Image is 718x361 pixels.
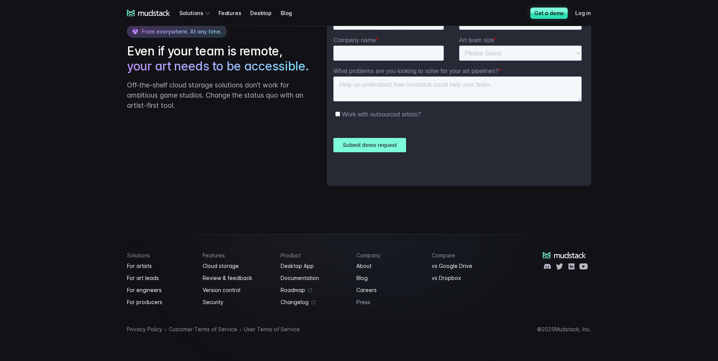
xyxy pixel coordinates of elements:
[356,298,423,307] a: Press
[127,286,194,295] a: For engineers
[127,325,162,334] a: Privacy Policy
[281,298,347,307] a: Changelog
[127,252,194,259] h4: Solutions
[281,286,347,295] a: Roadmap
[281,6,301,20] a: Blog
[142,28,222,35] span: From everywhere. At any time.
[356,262,423,271] a: About
[356,286,423,295] a: Careers
[432,274,498,283] a: vs Dropbox
[164,326,167,333] span: •
[244,325,300,334] a: User Terms of Service
[127,262,194,271] a: For artists
[127,10,170,17] a: mudstack logo
[432,252,498,259] h4: Compare
[218,6,250,20] a: Features
[203,286,272,295] a: Version control
[203,274,272,283] a: Review & feedback
[537,326,591,332] div: © 2025 Mudstack, Inc.
[203,298,272,307] a: Security
[543,252,586,259] a: mudstack logo
[203,252,272,259] h4: Features
[432,262,498,271] a: vs Google Drive
[127,59,309,74] span: your art needs to be accessible.
[356,252,423,259] h4: Company
[179,6,212,20] div: Solutions
[281,274,347,283] a: Documentation
[127,80,312,110] p: Off-the-shelf cloud storage solutions don’t work for ambitious game studios. Change the status qu...
[127,298,194,307] a: For producers
[127,44,312,74] h2: Even if your team is remote,
[281,262,347,271] a: Desktop App
[281,252,347,259] h4: Product
[575,6,600,20] a: Log in
[250,6,281,20] a: Desktop
[203,262,272,271] a: Cloud storage
[530,8,568,19] a: Get a demo
[127,274,194,283] a: For art leads
[356,274,423,283] a: Blog
[239,326,242,333] span: •
[169,325,237,334] a: Customer Terms of Service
